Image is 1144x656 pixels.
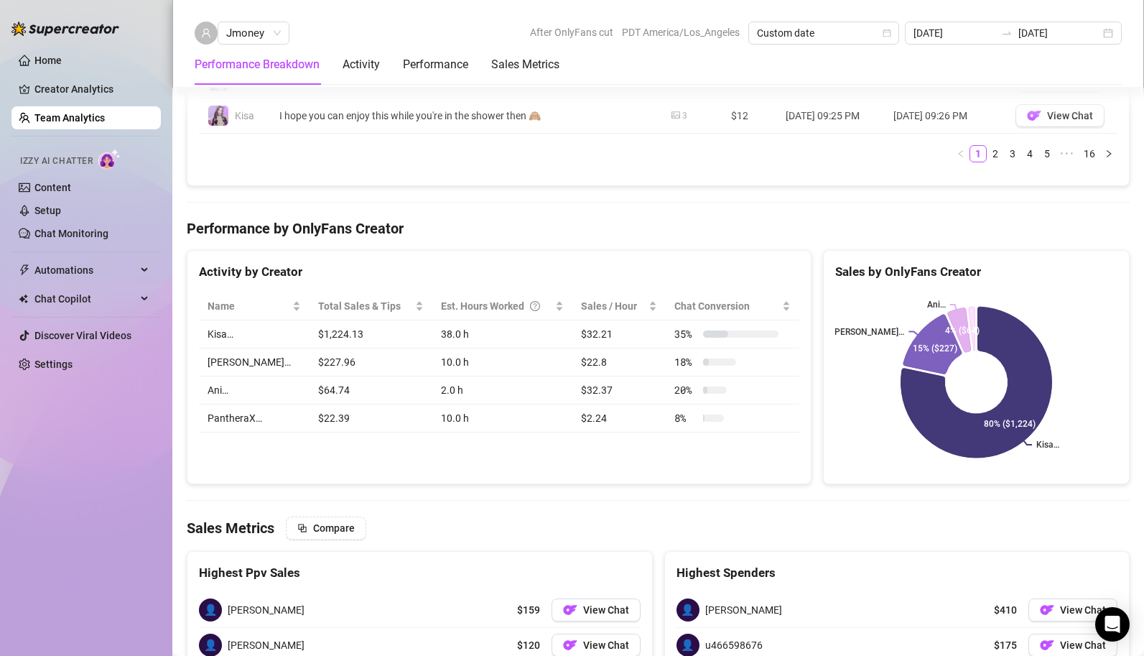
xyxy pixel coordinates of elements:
[1004,145,1021,162] li: 3
[835,262,1117,282] div: Sales by OnlyFans Creator
[970,146,986,162] a: 1
[1015,114,1105,125] a: OFView Chat
[34,359,73,370] a: Settings
[208,298,289,314] span: Name
[199,262,799,282] div: Activity by Creator
[885,98,1007,134] td: [DATE] 09:26 PM
[297,523,307,533] span: block
[34,287,136,310] span: Chat Copilot
[563,603,577,617] img: OF
[1015,78,1105,90] a: OFView Chat
[1027,108,1041,123] img: OF
[1056,145,1079,162] span: •••
[441,298,553,314] div: Est. Hours Worked
[34,112,105,124] a: Team Analytics
[226,22,281,44] span: Jmoney
[757,22,890,44] span: Custom date
[310,320,432,348] td: $1,224.13
[1105,149,1113,158] span: right
[705,602,782,618] span: [PERSON_NAME]
[1022,146,1038,162] a: 4
[20,154,93,168] span: Izzy AI Chatter
[913,25,995,41] input: Start date
[343,56,380,73] div: Activity
[1005,146,1020,162] a: 3
[235,110,254,121] span: Kisa
[674,354,697,370] span: 18 %
[1095,607,1130,642] div: Open Intercom Messenger
[883,29,891,37] span: calendar
[98,149,121,170] img: AI Chatter
[517,637,540,653] span: $120
[530,298,540,314] span: question-circle
[1040,638,1054,652] img: OF
[674,410,697,426] span: 8 %
[491,56,559,73] div: Sales Metrics
[199,563,641,583] div: Highest Ppv Sales
[1018,25,1100,41] input: End date
[1001,27,1013,39] span: swap-right
[228,602,304,618] span: [PERSON_NAME]
[19,294,28,304] img: Chat Copilot
[674,382,697,398] span: 20 %
[1036,440,1059,450] text: Kisa…
[517,602,540,618] span: $159
[994,602,1017,618] span: $410
[279,108,654,124] div: I hope you can enjoy this while you're in the shower then 🙈
[671,111,680,119] span: picture
[34,78,149,101] a: Creator Analytics
[34,330,131,341] a: Discover Viral Videos
[572,320,666,348] td: $32.21
[572,348,666,376] td: $22.8
[195,56,320,73] div: Performance Breakdown
[969,145,987,162] li: 1
[674,326,697,342] span: 35 %
[310,292,432,320] th: Total Sales & Tips
[572,405,666,433] td: $2.24
[581,298,646,314] span: Sales / Hour
[987,145,1004,162] li: 2
[432,376,573,405] td: 2.0 h
[1021,145,1038,162] li: 4
[682,109,687,123] div: 3
[952,145,969,162] button: left
[676,599,699,622] span: 👤
[34,228,108,239] a: Chat Monitoring
[403,56,468,73] div: Performance
[1079,145,1100,162] li: 16
[572,292,666,320] th: Sales / Hour
[676,563,1118,583] div: Highest Spenders
[286,517,366,540] button: Compare
[310,376,432,405] td: $64.74
[1100,145,1117,162] li: Next Page
[1001,27,1013,39] span: to
[187,218,1130,239] h4: Performance by OnlyFans Creator
[927,300,946,310] text: Ani…
[432,405,573,433] td: 10.0 h
[552,599,641,622] button: OFView Chat
[318,298,412,314] span: Total Sales & Tips
[1060,604,1106,616] span: View Chat
[952,145,969,162] li: Previous Page
[199,292,310,320] th: Name
[432,320,573,348] td: 38.0 h
[199,405,310,433] td: PantheraX…
[201,28,211,38] span: user
[1038,145,1056,162] li: 5
[563,638,577,652] img: OF
[583,604,629,616] span: View Chat
[987,146,1003,162] a: 2
[1100,145,1117,162] button: right
[957,149,965,158] span: left
[187,518,274,538] h4: Sales Metrics
[34,205,61,216] a: Setup
[572,376,666,405] td: $32.37
[622,22,740,43] span: PDT America/Los_Angeles
[34,55,62,66] a: Home
[583,639,629,651] span: View Chat
[1039,146,1055,162] a: 5
[208,106,228,126] img: Kisa
[34,182,71,193] a: Content
[228,637,304,653] span: [PERSON_NAME]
